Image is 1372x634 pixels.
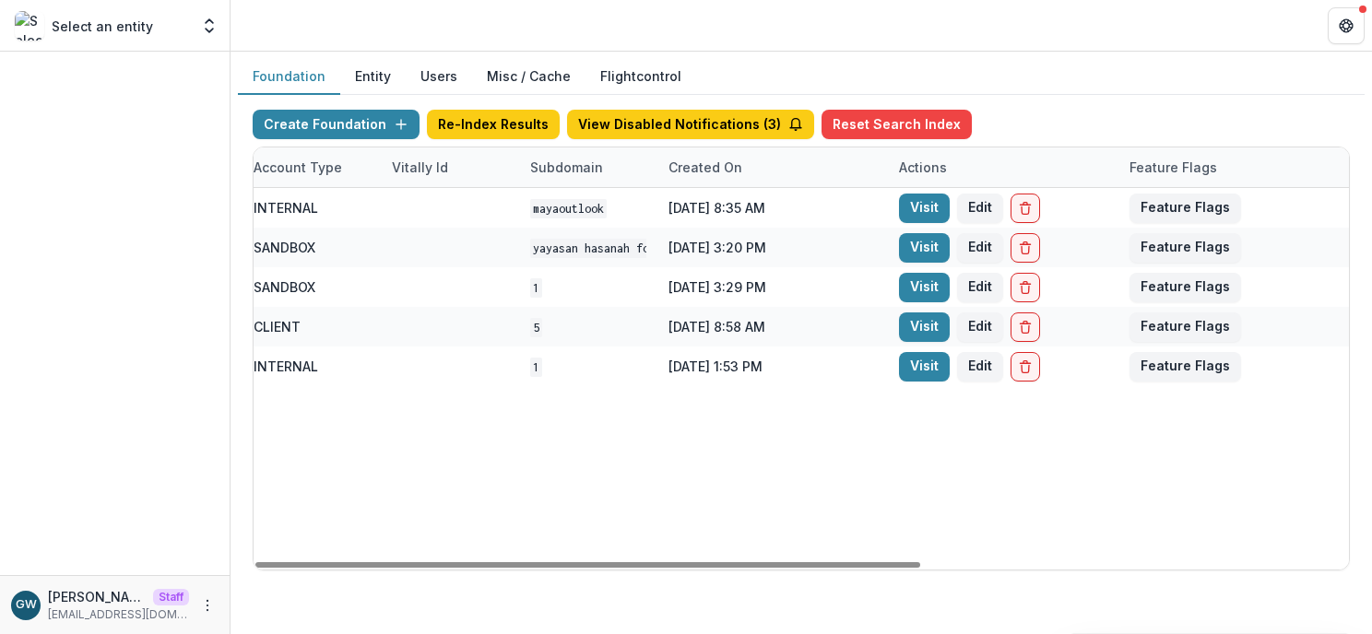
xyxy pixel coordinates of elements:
[888,158,958,177] div: Actions
[1130,273,1241,302] button: Feature Flags
[242,147,381,187] div: Account Type
[530,239,723,258] code: Yayasan Hasanah Foundation v1
[899,273,950,302] a: Visit
[657,158,753,177] div: Created on
[406,59,472,95] button: Users
[472,59,585,95] button: Misc / Cache
[253,110,420,139] button: Create Foundation
[567,110,814,139] button: View Disabled Notifications (3)
[1118,147,1349,187] div: Feature Flags
[427,110,560,139] button: Re-Index Results
[48,606,189,623] p: [EMAIL_ADDRESS][DOMAIN_NAME]
[957,312,1003,342] button: Edit
[381,158,459,177] div: Vitally Id
[657,188,888,228] div: [DATE] 8:35 AM
[1011,273,1040,302] button: Delete Foundation
[530,358,542,377] code: 1
[1130,233,1241,263] button: Feature Flags
[1130,194,1241,223] button: Feature Flags
[381,147,519,187] div: Vitally Id
[242,158,353,177] div: Account Type
[1118,158,1228,177] div: Feature Flags
[657,147,888,187] div: Created on
[1011,352,1040,382] button: Delete Foundation
[530,199,607,218] code: mayaoutlook
[254,317,301,336] div: CLIENT
[1130,312,1241,342] button: Feature Flags
[899,352,950,382] a: Visit
[196,594,219,616] button: More
[254,198,318,217] div: INTERNAL
[238,59,340,95] button: Foundation
[530,318,542,337] code: 5
[657,307,888,346] div: [DATE] 8:58 AM
[600,66,681,86] a: Flightcontrol
[822,110,972,139] button: Reset Search Index
[888,147,1118,187] div: Actions
[254,238,315,257] div: SANDBOX
[1328,7,1365,44] button: Get Help
[899,233,950,263] a: Visit
[254,357,318,376] div: INTERNAL
[899,194,950,223] a: Visit
[519,147,657,187] div: Subdomain
[957,352,1003,382] button: Edit
[1011,312,1040,342] button: Delete Foundation
[340,59,406,95] button: Entity
[15,11,44,41] img: Select an entity
[657,228,888,267] div: [DATE] 3:20 PM
[957,233,1003,263] button: Edit
[1130,352,1241,382] button: Feature Flags
[48,587,146,606] p: [PERSON_NAME]
[530,278,542,298] code: 1
[899,312,950,342] a: Visit
[52,17,153,36] p: Select an entity
[16,599,37,611] div: Grace Willig
[254,277,315,297] div: SANDBOX
[657,346,888,386] div: [DATE] 1:53 PM
[657,267,888,307] div: [DATE] 3:29 PM
[196,7,222,44] button: Open entity switcher
[153,589,189,605] p: Staff
[957,273,1003,302] button: Edit
[1011,233,1040,263] button: Delete Foundation
[519,158,614,177] div: Subdomain
[957,194,1003,223] button: Edit
[1011,194,1040,223] button: Delete Foundation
